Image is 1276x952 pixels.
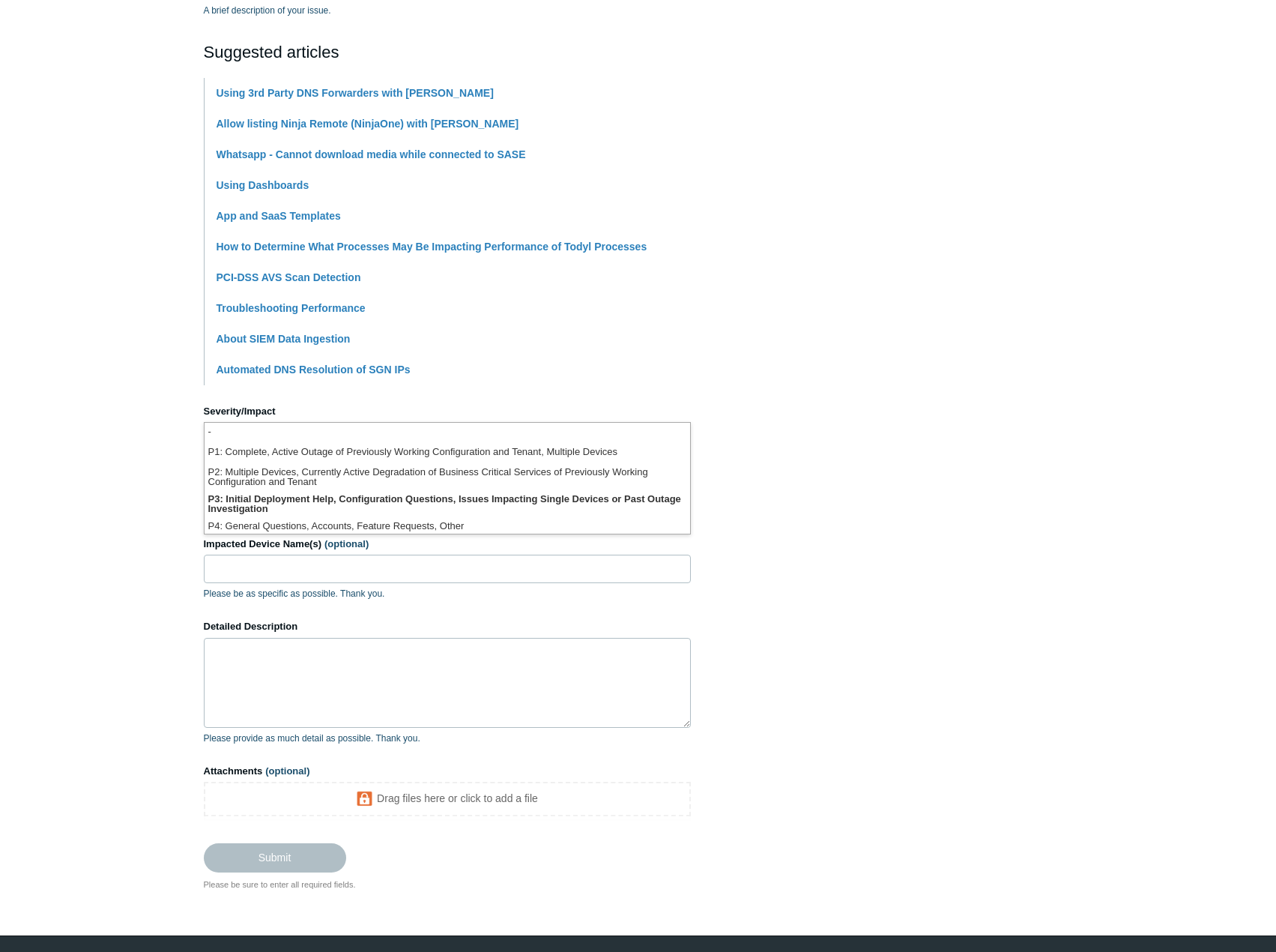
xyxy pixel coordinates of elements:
li: P3: Initial Deployment Help, Configuration Questions, Issues Impacting Single Devices or Past Out... [205,490,690,517]
label: Severity/Impact [204,404,691,419]
a: About SIEM Data Ingestion [217,333,351,345]
a: PCI-DSS AVS Scan Detection [217,271,361,283]
li: P2: Multiple Devices, Currently Active Degradation of Business Critical Services of Previously Wo... [205,463,690,490]
a: Using Dashboards [217,179,309,191]
a: Whatsapp - Cannot download media while connected to SASE [217,148,526,160]
li: P1: Complete, Active Outage of Previously Working Configuration and Tenant, Multiple Devices [205,443,690,463]
h2: Suggested articles [204,40,691,64]
label: Attachments [204,764,691,779]
a: Automated DNS Resolution of SGN IPs [217,364,411,376]
div: Please be sure to enter all required fields. [204,879,691,891]
label: Impacted Device Name(s) [204,537,691,552]
p: Please provide as much detail as possible. Thank you. [204,732,691,745]
input: Submit [204,843,346,872]
label: Detailed Description [204,619,691,634]
li: P4: General Questions, Accounts, Feature Requests, Other [205,517,690,537]
a: Allow listing Ninja Remote (NinjaOne) with [PERSON_NAME] [217,118,519,130]
span: (optional) [324,538,369,549]
span: (optional) [265,765,309,777]
li: - [205,423,690,443]
a: Using 3rd Party DNS Forwarders with [PERSON_NAME] [217,87,494,99]
p: A brief description of your issue. [204,4,691,17]
a: App and SaaS Templates [217,210,341,222]
p: Please be as specific as possible. Thank you. [204,587,691,600]
a: How to Determine What Processes May Be Impacting Performance of Todyl Processes [217,241,647,253]
a: Troubleshooting Performance [217,302,366,314]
